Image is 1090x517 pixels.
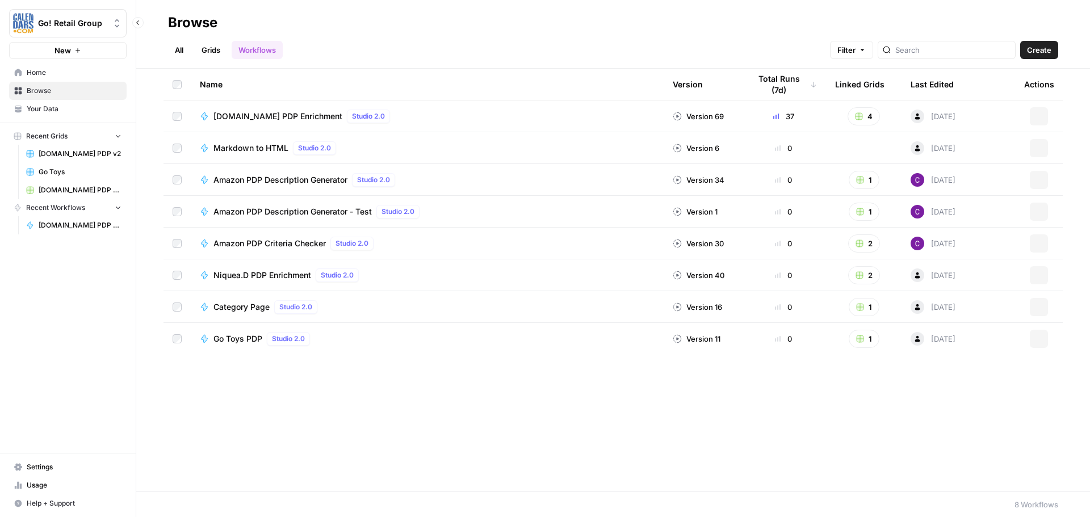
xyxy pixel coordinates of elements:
[200,110,655,123] a: [DOMAIN_NAME] PDP EnrichmentStudio 2.0
[849,330,879,348] button: 1
[9,82,127,100] a: Browse
[673,174,724,186] div: Version 34
[848,234,880,253] button: 2
[54,45,71,56] span: New
[200,205,655,218] a: Amazon PDP Description Generator - TestStudio 2.0
[911,205,955,218] div: [DATE]
[213,111,342,122] span: [DOMAIN_NAME] PDP Enrichment
[213,206,372,217] span: Amazon PDP Description Generator - Test
[895,44,1011,56] input: Search
[750,174,817,186] div: 0
[200,332,655,346] a: Go Toys PDPStudio 2.0
[1020,41,1058,59] button: Create
[213,238,326,249] span: Amazon PDP Criteria Checker
[750,301,817,313] div: 0
[21,181,127,199] a: [DOMAIN_NAME] PDP Enrichment Grid
[911,268,955,282] div: [DATE]
[21,216,127,234] a: [DOMAIN_NAME] PDP Enrichment
[673,238,724,249] div: Version 30
[911,173,924,187] img: pztarfhstn1c64xktqzc4g5rzd74
[26,131,68,141] span: Recent Grids
[837,44,856,56] span: Filter
[27,462,121,472] span: Settings
[38,18,107,29] span: Go! Retail Group
[673,142,719,154] div: Version 6
[195,41,227,59] a: Grids
[200,268,655,282] a: Niquea.D PDP EnrichmentStudio 2.0
[200,69,655,100] div: Name
[39,220,121,230] span: [DOMAIN_NAME] PDP Enrichment
[1014,499,1058,510] div: 8 Workflows
[279,302,312,312] span: Studio 2.0
[27,498,121,508] span: Help + Support
[200,173,655,187] a: Amazon PDP Description GeneratorStudio 2.0
[352,111,385,121] span: Studio 2.0
[27,104,121,114] span: Your Data
[26,203,85,213] span: Recent Workflows
[9,494,127,512] button: Help + Support
[336,238,368,249] span: Studio 2.0
[835,69,884,100] div: Linked Grids
[849,203,879,221] button: 1
[911,332,955,346] div: [DATE]
[9,42,127,59] button: New
[9,9,127,37] button: Workspace: Go! Retail Group
[911,173,955,187] div: [DATE]
[381,207,414,217] span: Studio 2.0
[27,480,121,490] span: Usage
[200,300,655,314] a: Category PageStudio 2.0
[9,476,127,494] a: Usage
[911,110,955,123] div: [DATE]
[232,41,283,59] a: Workflows
[9,128,127,145] button: Recent Grids
[21,145,127,163] a: [DOMAIN_NAME] PDP v2
[21,163,127,181] a: Go Toys
[673,69,703,100] div: Version
[750,111,817,122] div: 37
[1024,69,1054,100] div: Actions
[213,333,262,344] span: Go Toys PDP
[9,100,127,118] a: Your Data
[673,111,724,122] div: Version 69
[849,171,879,189] button: 1
[9,199,127,216] button: Recent Workflows
[673,270,724,281] div: Version 40
[272,334,305,344] span: Studio 2.0
[39,149,121,159] span: [DOMAIN_NAME] PDP v2
[750,206,817,217] div: 0
[848,266,880,284] button: 2
[911,69,954,100] div: Last Edited
[830,41,873,59] button: Filter
[27,86,121,96] span: Browse
[911,237,955,250] div: [DATE]
[1027,44,1051,56] span: Create
[849,298,879,316] button: 1
[911,205,924,218] img: pztarfhstn1c64xktqzc4g5rzd74
[200,141,655,155] a: Markdown to HTMLStudio 2.0
[750,270,817,281] div: 0
[673,206,718,217] div: Version 1
[27,68,121,78] span: Home
[213,301,270,313] span: Category Page
[848,107,880,125] button: 4
[321,270,354,280] span: Studio 2.0
[750,333,817,344] div: 0
[213,174,347,186] span: Amazon PDP Description Generator
[168,41,190,59] a: All
[39,185,121,195] span: [DOMAIN_NAME] PDP Enrichment Grid
[9,458,127,476] a: Settings
[911,141,955,155] div: [DATE]
[213,142,288,154] span: Markdown to HTML
[13,13,33,33] img: Go! Retail Group Logo
[168,14,217,32] div: Browse
[9,64,127,82] a: Home
[750,142,817,154] div: 0
[200,237,655,250] a: Amazon PDP Criteria CheckerStudio 2.0
[911,300,955,314] div: [DATE]
[673,333,720,344] div: Version 11
[911,237,924,250] img: pztarfhstn1c64xktqzc4g5rzd74
[357,175,390,185] span: Studio 2.0
[750,238,817,249] div: 0
[750,69,817,100] div: Total Runs (7d)
[673,301,722,313] div: Version 16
